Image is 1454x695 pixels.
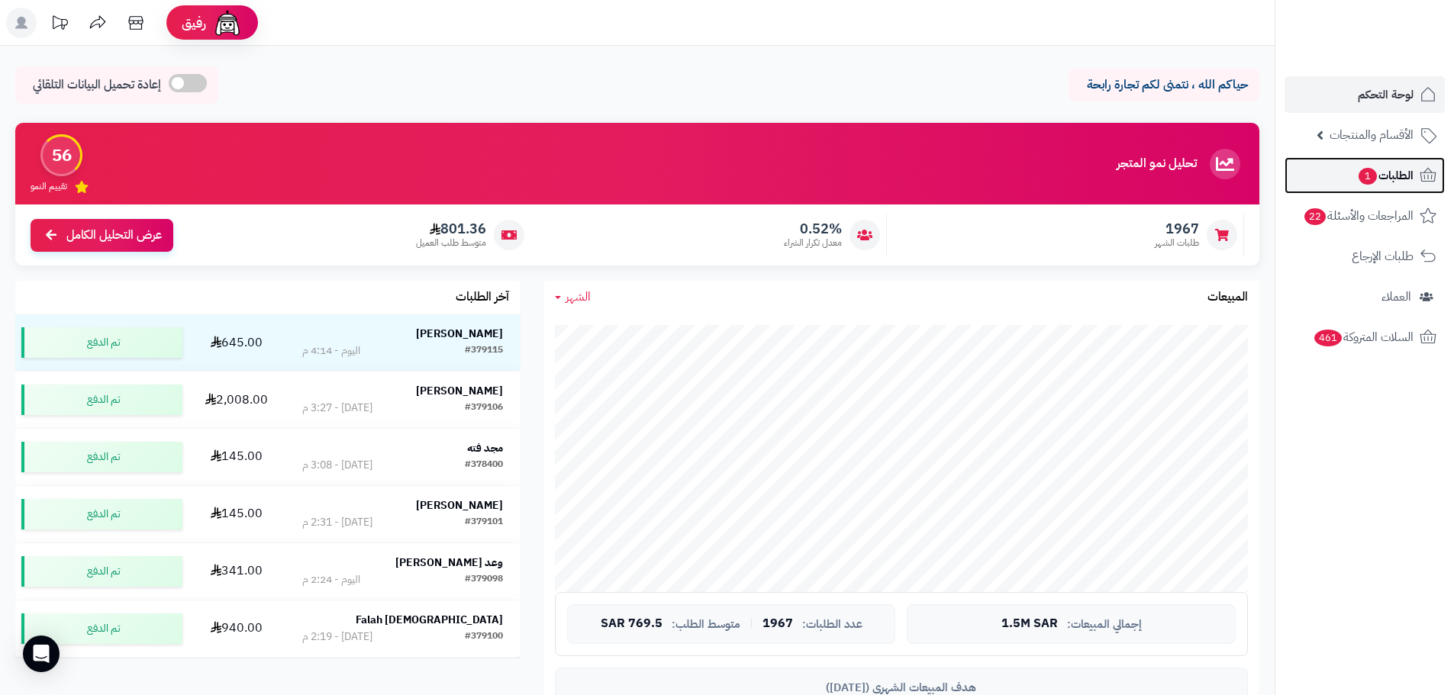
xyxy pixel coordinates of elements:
[21,385,182,415] div: تم الدفع
[302,629,372,645] div: [DATE] - 2:19 م
[456,291,509,304] h3: آخر الطلبات
[21,327,182,358] div: تم الدفع
[21,499,182,529] div: تم الدفع
[189,543,285,600] td: 341.00
[762,617,793,631] span: 1967
[302,343,360,359] div: اليوم - 4:14 م
[416,383,503,399] strong: [PERSON_NAME]
[1304,208,1326,225] span: 22
[1155,220,1199,237] span: 1967
[601,617,663,631] span: 769.5 SAR
[1285,157,1445,194] a: الطلبات1
[802,618,862,631] span: عدد الطلبات:
[784,220,842,237] span: 0.52%
[21,442,182,472] div: تم الدفع
[672,618,740,631] span: متوسط الطلب:
[465,629,503,645] div: #379100
[189,314,285,371] td: 645.00
[784,236,842,249] span: معدل تكرار الشراء
[465,515,503,530] div: #379101
[66,227,162,244] span: عرض التحليل الكامل
[302,515,372,530] div: [DATE] - 2:31 م
[1352,246,1414,267] span: طلبات الإرجاع
[356,612,503,628] strong: [DEMOGRAPHIC_DATA] Falah
[1357,165,1414,186] span: الطلبات
[1285,319,1445,356] a: السلات المتروكة461
[1381,286,1411,307] span: العملاء
[302,401,372,416] div: [DATE] - 3:27 م
[1001,617,1058,631] span: 1.5M SAR
[1067,618,1142,631] span: إجمالي المبيعات:
[1285,76,1445,113] a: لوحة التحكم
[465,343,503,359] div: #379115
[31,219,173,252] a: عرض التحليل الكامل
[1314,330,1342,346] span: 461
[189,372,285,428] td: 2,008.00
[1155,236,1199,249] span: طلبات الشهر
[1285,238,1445,275] a: طلبات الإرجاع
[465,458,503,473] div: #378400
[395,555,503,571] strong: وعد [PERSON_NAME]
[40,8,79,42] a: تحديثات المنصة
[566,288,591,306] span: الشهر
[33,76,161,94] span: إعادة تحميل البيانات التلقائي
[416,326,503,342] strong: [PERSON_NAME]
[189,429,285,485] td: 145.00
[1358,84,1414,105] span: لوحة التحكم
[416,220,486,237] span: 801.36
[21,613,182,644] div: تم الدفع
[189,600,285,657] td: 940.00
[31,180,67,193] span: تقييم النمو
[21,556,182,587] div: تم الدفع
[182,14,206,32] span: رفيق
[1330,124,1414,146] span: الأقسام والمنتجات
[1207,291,1248,304] h3: المبيعات
[23,635,60,672] div: Open Intercom Messenger
[416,236,486,249] span: متوسط طلب العميل
[1285,278,1445,315] a: العملاء
[465,401,503,416] div: #379106
[1303,205,1414,227] span: المراجعات والأسئلة
[1285,198,1445,234] a: المراجعات والأسئلة22
[555,288,591,306] a: الشهر
[1359,168,1377,185] span: 1
[1080,76,1248,94] p: حياكم الله ، نتمنى لكم تجارة رابحة
[416,497,503,513] strong: [PERSON_NAME]
[189,486,285,542] td: 145.00
[302,572,360,587] div: اليوم - 2:24 م
[1117,157,1197,171] h3: تحليل نمو المتجر
[1313,327,1414,348] span: السلات المتروكة
[467,440,503,456] strong: مجد فته
[750,618,753,629] span: |
[465,572,503,587] div: #379098
[302,458,372,473] div: [DATE] - 3:08 م
[212,8,243,38] img: ai-face.png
